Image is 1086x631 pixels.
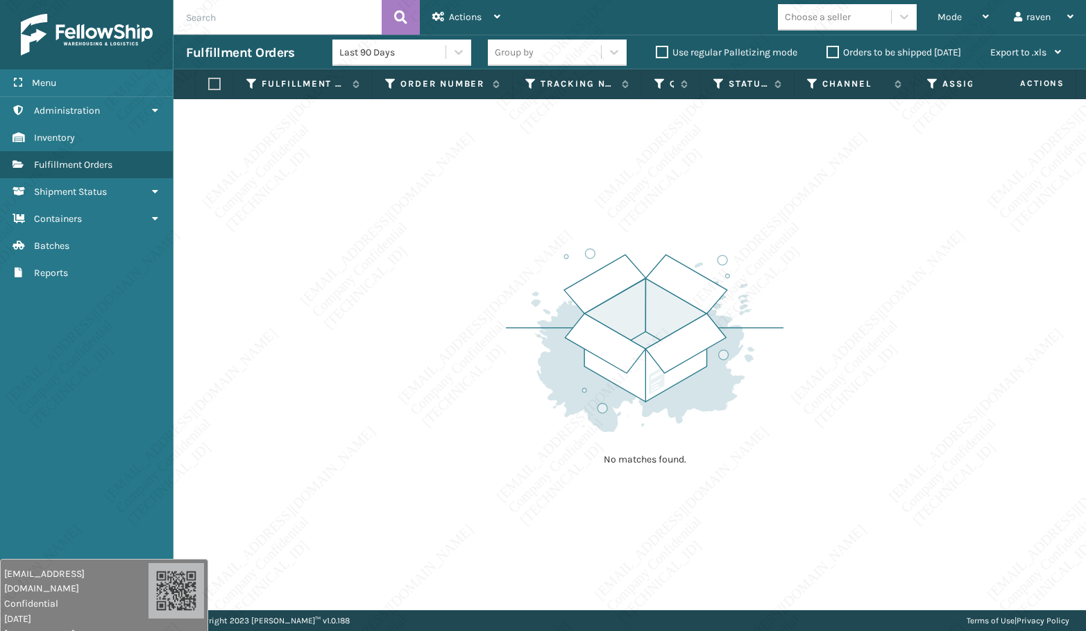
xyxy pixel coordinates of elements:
p: Copyright 2023 [PERSON_NAME]™ v 1.0.188 [190,610,350,631]
label: Orders to be shipped [DATE] [826,46,961,58]
label: Use regular Palletizing mode [656,46,797,58]
span: Actions [449,11,482,23]
span: Shipment Status [34,186,107,198]
span: Confidential [4,596,149,611]
label: Channel [822,78,888,90]
span: Menu [32,77,56,89]
div: Choose a seller [785,10,851,24]
span: Fulfillment Orders [34,159,112,171]
span: Containers [34,213,82,225]
h3: Fulfillment Orders [186,44,294,61]
span: Export to .xls [990,46,1046,58]
label: Status [729,78,767,90]
label: Quantity [670,78,674,90]
label: Fulfillment Order Id [262,78,346,90]
label: Tracking Number [541,78,615,90]
span: [DATE] [4,612,149,626]
span: Mode [937,11,962,23]
span: Actions [976,72,1073,95]
span: [EMAIL_ADDRESS][DOMAIN_NAME] [4,567,149,596]
span: Inventory [34,132,75,144]
img: logo [21,14,153,55]
div: Group by [495,45,534,60]
a: Privacy Policy [1017,616,1069,625]
label: Order Number [400,78,486,90]
a: Terms of Use [967,616,1015,625]
div: Last 90 Days [339,45,447,60]
label: Assigned Carrier Service [942,78,1020,90]
span: Reports [34,267,68,279]
div: | [967,610,1069,631]
span: Administration [34,105,100,116]
span: Batches [34,240,69,252]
